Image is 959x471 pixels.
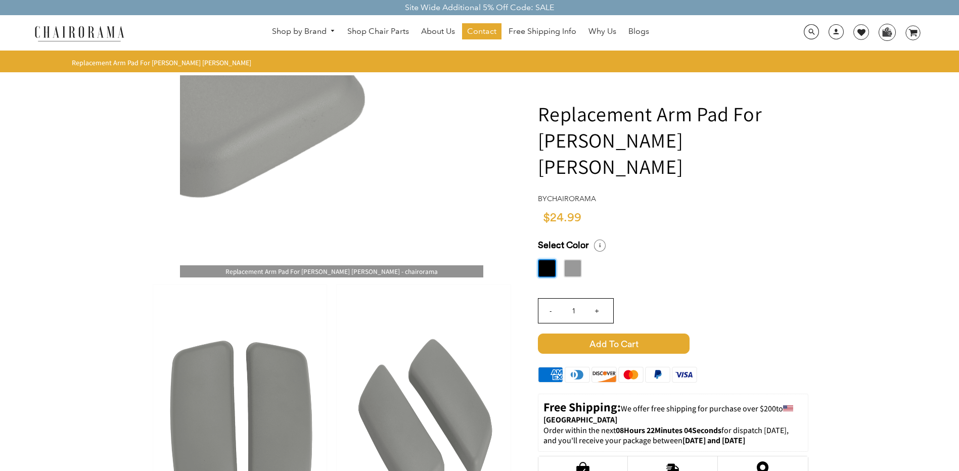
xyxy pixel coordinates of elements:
a: Blogs [623,23,654,39]
strong: [GEOGRAPHIC_DATA] [543,414,617,425]
input: + [585,299,609,323]
a: Contact [462,23,501,39]
strong: Free Shipping: [543,399,621,415]
a: About Us [416,23,460,39]
img: chairorama [29,24,130,42]
span: Contact [467,26,496,37]
strong: [DATE] and [DATE] [682,435,745,446]
img: WhatsApp_Image_2024-07-12_at_16.23.01.webp [879,24,895,39]
button: Add to Cart [538,334,808,354]
span: $24.99 [543,212,581,224]
a: Free Shipping Info [504,23,581,39]
span: Shop Chair Parts [347,26,409,37]
span: Replacement Arm Pad For [PERSON_NAME] [PERSON_NAME] [72,58,251,67]
a: Shop by Brand [267,24,341,39]
p: to [543,399,803,426]
span: Blogs [628,26,649,37]
span: Free Shipping Info [509,26,576,37]
h1: Replacement Arm Pad For [PERSON_NAME] [PERSON_NAME] [538,101,808,179]
a: Shop Chair Parts [342,23,414,39]
a: chairorama [547,194,596,203]
span: Add to Cart [538,334,690,354]
h4: by [538,195,808,203]
i: Select a Size [594,240,606,251]
span: 08Hours 22Minutes 04Seconds [616,425,721,436]
span: About Us [421,26,455,37]
a: Replacement Arm Pad For Haworth Zody - chairoramaReplacement Arm Pad For [PERSON_NAME] [PERSON_NA... [180,170,483,181]
input: - [538,299,563,323]
p: Order within the next for dispatch [DATE], and you'll receive your package between [543,426,803,447]
span: Select Color [538,240,589,251]
a: Why Us [583,23,621,39]
span: We offer free shipping for purchase over $200 [621,403,776,414]
nav: breadcrumbs [72,58,255,67]
span: Why Us [588,26,616,37]
nav: DesktopNavigation [173,23,748,42]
